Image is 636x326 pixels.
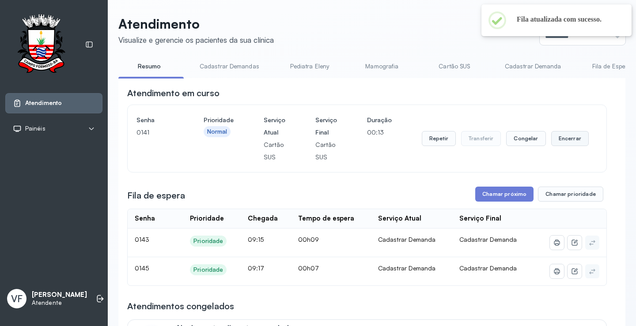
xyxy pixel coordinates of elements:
h4: Serviço Final [315,114,337,139]
p: Cartão SUS [264,139,285,163]
p: 0141 [136,126,174,139]
p: 00:13 [367,126,392,139]
div: Visualize e gerencie os pacientes da sua clínica [118,35,274,45]
span: 09:15 [248,236,264,243]
span: Cadastrar Demanda [459,264,517,272]
span: 09:17 [248,264,264,272]
div: Serviço Final [459,214,501,223]
h2: Fila atualizada com sucesso. [517,15,617,24]
span: 00h07 [298,264,319,272]
div: Prioridade [193,237,223,245]
div: Senha [135,214,155,223]
h4: Duração [367,114,392,126]
a: Atendimento [13,99,95,108]
button: Congelar [506,131,545,146]
div: Tempo de espera [298,214,354,223]
a: Cadastrar Demandas [191,59,268,74]
button: Transferir [461,131,501,146]
p: Atendimento [118,16,274,32]
p: [PERSON_NAME] [32,291,87,299]
div: Prioridade [190,214,224,223]
h4: Serviço Atual [264,114,285,139]
h4: Senha [136,114,174,126]
div: Normal [207,128,227,135]
div: Cadastrar Demanda [378,236,445,244]
a: Resumo [118,59,180,74]
button: Chamar próximo [475,187,534,202]
h3: Atendimentos congelados [127,300,234,312]
img: Logotipo do estabelecimento [9,14,73,75]
p: Cartão SUS [315,139,337,163]
span: Cadastrar Demanda [459,236,517,243]
a: Pediatra Eleny [279,59,341,74]
span: 0143 [135,236,149,243]
h4: Prioridade [204,114,234,126]
div: Serviço Atual [378,214,421,223]
a: Mamografia [351,59,413,74]
span: Atendimento [25,99,62,107]
h3: Atendimento em curso [127,87,220,99]
a: Cadastrar Demanda [496,59,570,74]
div: Chegada [248,214,278,223]
button: Repetir [422,131,456,146]
div: Cadastrar Demanda [378,264,445,272]
a: Cartão SUS [424,59,485,74]
h3: Fila de espera [127,189,185,202]
p: Atendente [32,299,87,307]
div: Prioridade [193,266,223,274]
span: Painéis [25,125,45,132]
span: 00h09 [298,236,319,243]
button: Encerrar [551,131,589,146]
span: 0145 [135,264,149,272]
button: Chamar prioridade [538,187,603,202]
